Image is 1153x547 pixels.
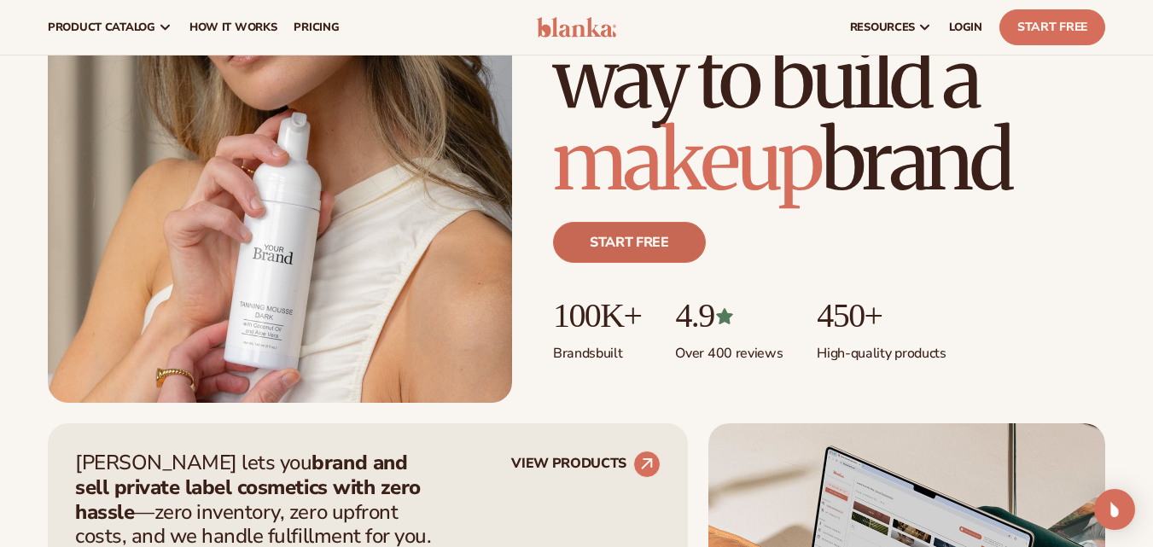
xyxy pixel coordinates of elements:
p: 4.9 [675,297,783,335]
p: High-quality products [817,335,946,363]
span: How It Works [189,20,277,34]
img: logo [537,17,617,38]
span: product catalog [48,20,155,34]
span: makeup [553,109,821,212]
span: LOGIN [949,20,982,34]
strong: brand and sell private label cosmetics with zero hassle [75,449,421,526]
p: 100K+ [553,297,641,335]
p: Brands built [553,335,641,363]
span: resources [850,20,915,34]
p: Over 400 reviews [675,335,783,363]
p: 450+ [817,297,946,335]
a: Start free [553,222,706,263]
a: VIEW PRODUCTS [511,451,661,478]
div: Open Intercom Messenger [1094,489,1135,530]
span: pricing [294,20,339,34]
a: Start Free [999,9,1105,45]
